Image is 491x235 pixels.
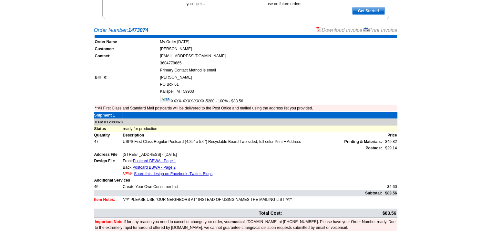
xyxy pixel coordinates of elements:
[160,96,171,102] img: visa.gif
[94,158,123,164] td: Design File
[95,219,397,231] td: If for any reason you need to cancel or change your order, you call [DOMAIN_NAME] at [PHONE_NUMBE...
[382,138,397,145] td: $49.82
[123,172,133,176] span: NEW:
[160,67,397,73] td: Primary Contact Method is email
[95,220,124,224] font: Important Note:
[122,164,382,171] td: Back:
[132,165,176,170] a: Postcard BBWA - Page 2
[283,210,396,217] td: $83.56
[160,53,397,59] td: [EMAIL_ADDRESS][DOMAIN_NAME]
[94,197,115,202] font: Item Notes:
[352,7,385,15] a: Get Started
[122,183,382,190] td: Create Your Own Consumer List
[160,88,397,95] td: Kalispell, MT 59903
[94,126,123,132] td: Status
[122,151,382,158] td: [STREET_ADDRESS] - [DATE]
[94,190,383,196] td: Subtotal:
[363,27,369,32] img: small-print-icon.gif
[128,27,148,33] strong: 1473074
[94,177,397,183] td: Additional Services
[365,146,382,150] strong: Postage:
[160,74,397,80] td: [PERSON_NAME]
[94,118,397,126] td: ITEM ID 2989878
[160,39,397,45] td: My Order [DATE]
[94,151,123,158] td: Address File
[122,138,382,145] td: USPS First Class Regular Postcard (4.25" x 5.6") Recyclable Board Two sided, full color Print + A...
[122,196,382,203] td: */*/* PLEASE USE "OUR NEIGHBORS AT" INSTEAD OF USING NAMES THE MAILING LIST */*/*
[122,126,397,132] td: ready for production
[160,60,397,66] td: 3604779665
[94,132,123,138] td: Quantity
[133,159,176,163] a: Postcard BBWA - Page 1
[95,39,159,45] td: Order Name
[94,138,123,145] td: 47
[95,210,282,217] td: Total Cost:
[316,27,362,33] a: Download Invoice
[160,81,397,88] td: PO Box 61
[382,132,397,138] td: Price
[382,145,397,151] td: $29.14
[230,220,240,224] b: must
[316,27,322,32] img: small-pdf-icon.gif
[94,26,397,34] div: Order Number:
[95,53,159,59] td: Contact:
[122,158,382,164] td: Front:
[382,190,397,196] td: $83.56
[344,139,382,145] span: Printing & Materials:
[95,74,159,80] td: Bill To:
[363,27,397,33] a: Print Invoice
[95,105,397,111] td: **All First Class and Standard Mail postcards will be delivered to the Post Office and mailed usi...
[94,112,123,118] td: Shipment 1
[316,26,397,34] div: |
[134,172,212,176] a: Share this design on Facebook, Twitter, Blogs
[160,95,397,104] td: XXXX-XXXX-XXXX-5280 - 100% - $83.56
[122,132,382,138] td: Description
[94,183,123,190] td: 46
[95,46,159,52] td: Customer:
[382,183,397,190] td: $4.60
[160,46,397,52] td: [PERSON_NAME]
